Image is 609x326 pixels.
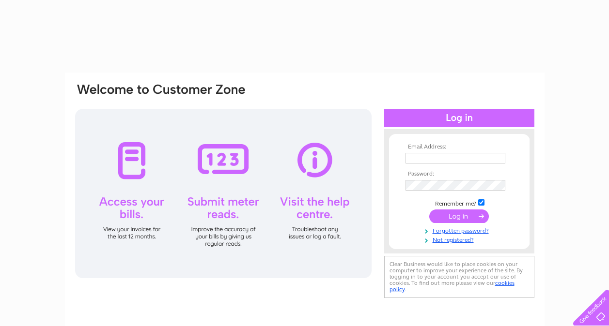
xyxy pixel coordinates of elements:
[403,171,515,178] th: Password:
[384,256,534,298] div: Clear Business would like to place cookies on your computer to improve your experience of the sit...
[390,280,515,293] a: cookies policy
[403,198,515,207] td: Remember me?
[403,144,515,150] th: Email Address:
[429,209,489,223] input: Submit
[406,235,515,244] a: Not registered?
[406,225,515,235] a: Forgotten password?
